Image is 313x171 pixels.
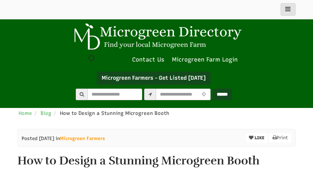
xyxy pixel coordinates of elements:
a: Print [269,133,291,142]
a: Microgreen Farmers - Get Listed [DATE] [97,72,211,85]
span: [DATE] [39,136,54,141]
a: Microgreen Farm Login [172,56,242,64]
span: in [56,135,105,142]
h1: How to Design a Stunning Microgreen Booth [17,154,296,167]
span: How to Design a Stunning Microgreen Booth [60,110,169,116]
a: Blog [41,110,51,116]
img: Microgreen Directory [70,23,243,50]
span: Posted [22,136,37,141]
button: main_menu [281,3,296,16]
button: LIKE [246,133,267,143]
a: Microgreen Farmers [60,136,105,141]
span: LIKE [253,135,264,140]
i: Use Current Location [200,92,208,97]
a: Home [19,110,32,116]
a: Contact Us [128,56,168,64]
